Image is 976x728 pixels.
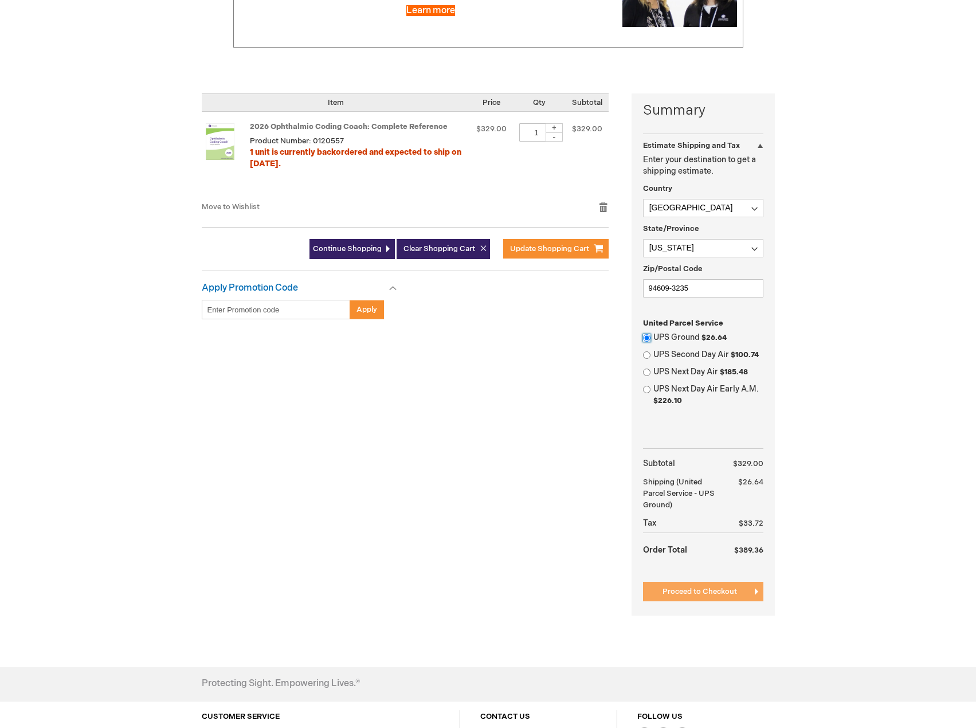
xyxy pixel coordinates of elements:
span: Shipping [643,477,675,487]
a: Learn more [406,5,455,16]
a: FOLLOW US [637,712,683,721]
a: CUSTOMER SERVICE [202,712,280,721]
span: Subtotal [572,98,602,107]
button: Apply [350,300,384,319]
label: UPS Next Day Air Early A.M. [653,383,763,406]
a: CONTACT US [480,712,530,721]
span: $26.64 [701,333,727,342]
button: Clear Shopping Cart [397,239,490,259]
span: Qty [533,98,546,107]
th: Tax [643,514,725,533]
span: $33.72 [739,519,763,528]
a: 2026 Ophthalmic Coding Coach: Complete Reference [202,123,250,190]
label: UPS Ground [653,332,763,343]
strong: Estimate Shipping and Tax [643,141,740,150]
div: - [546,132,563,142]
span: United Parcel Service [643,319,723,328]
input: Enter Promotion code [202,300,350,319]
strong: Order Total [643,539,687,559]
span: $389.36 [734,546,763,555]
span: $329.00 [733,459,763,468]
button: Proceed to Checkout [643,582,763,601]
span: Update Shopping Cart [510,244,589,253]
span: $226.10 [653,396,682,405]
span: Apply [356,305,377,314]
span: Continue Shopping [313,244,382,253]
span: Country [643,184,672,193]
span: State/Province [643,224,699,233]
a: 2026 Ophthalmic Coding Coach: Complete Reference [250,122,448,131]
label: UPS Second Day Air [653,349,763,361]
span: Proceed to Checkout [663,587,737,596]
th: Subtotal [643,455,725,473]
strong: Summary [643,101,763,120]
span: $100.74 [731,350,759,359]
label: UPS Next Day Air [653,366,763,378]
span: (United Parcel Service - UPS Ground) [643,477,715,510]
p: Enter your destination to get a shipping estimate. [643,154,763,177]
span: $26.64 [738,477,763,487]
span: Item [328,98,344,107]
img: 2026 Ophthalmic Coding Coach: Complete Reference [202,123,238,160]
div: 1 unit is currently backordered and expected to ship on [DATE]. [250,147,465,170]
span: $329.00 [572,124,602,134]
h4: Protecting Sight. Empowering Lives.® [202,679,360,689]
input: Qty [519,123,554,142]
span: Clear Shopping Cart [403,244,475,253]
div: + [546,123,563,133]
strong: Apply Promotion Code [202,283,298,293]
span: Zip/Postal Code [643,264,703,273]
span: $185.48 [720,367,748,377]
span: Product Number: 0120557 [250,136,344,146]
button: Update Shopping Cart [503,239,609,259]
span: Price [483,98,500,107]
span: $329.00 [476,124,507,134]
a: Move to Wishlist [202,202,260,212]
a: Continue Shopping [309,239,395,259]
